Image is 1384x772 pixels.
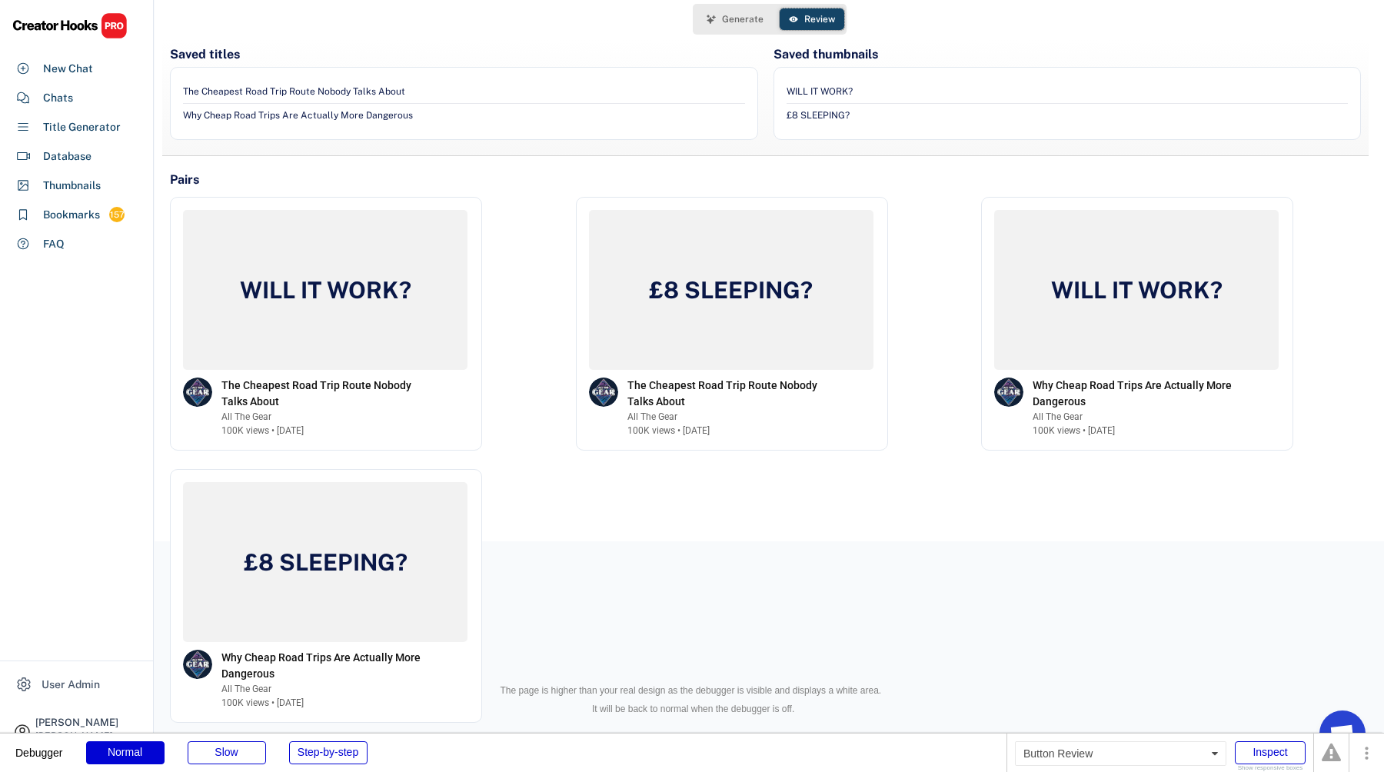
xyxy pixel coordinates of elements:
[42,677,100,693] div: User Admin
[1047,274,1226,306] div: WILL IT WORK?
[86,741,165,764] div: Normal
[170,46,240,63] div: Saved titles
[787,85,853,98] div: WILL IT WORK?
[221,696,304,710] div: 100K views • [DATE]
[1033,410,1248,424] div: All The Gear
[1033,424,1115,438] div: 100K views • [DATE]
[627,378,843,410] div: The Cheapest Road Trip Route Nobody Talks About
[787,109,850,122] div: £8 SLEEPING?
[35,717,140,727] div: [PERSON_NAME]
[183,650,212,679] img: channels4_profile.jpg
[43,148,91,165] div: Database
[188,741,266,764] div: Slow
[1319,710,1366,757] a: Open chat
[289,741,368,764] div: Step-by-step
[1235,741,1306,764] div: Inspect
[1015,741,1226,766] div: Button Review
[221,378,437,410] div: The Cheapest Road Trip Route Nobody Talks About
[627,424,710,438] div: 100K views • [DATE]
[221,650,437,682] div: Why Cheap Road Trips Are Actually More Dangerous
[183,109,413,122] div: Why Cheap Road Trips Are Actually More Dangerous
[221,410,437,424] div: All The Gear
[994,378,1023,407] img: channels4_profile.jpg
[109,208,125,221] div: 157
[12,12,128,39] img: CHPRO%20Logo.svg
[774,46,878,63] div: Saved thumbnails
[627,410,843,424] div: All The Gear
[804,15,835,24] span: Review
[780,8,844,30] button: Review
[15,734,63,758] div: Debugger
[183,85,405,98] div: The Cheapest Road Trip Route Nobody Talks About
[1033,378,1248,410] div: Why Cheap Road Trips Are Actually More Dangerous
[43,207,100,223] div: Bookmarks
[183,378,212,407] img: channels4_profile.jpg
[697,8,773,30] button: Generate
[221,424,304,438] div: 100K views • [DATE]
[645,274,817,306] div: £8 SLEEPING?
[43,119,121,135] div: Title Generator
[43,236,65,252] div: FAQ
[43,90,73,106] div: Chats
[170,171,199,188] div: Pairs
[43,178,101,194] div: Thumbnails
[43,61,93,77] div: New Chat
[722,15,764,24] span: Generate
[240,546,411,578] div: £8 SLEEPING?
[236,274,415,306] div: WILL IT WORK?
[35,731,140,759] div: [PERSON_NAME][EMAIL_ADDRESS][DOMAIN_NAME]
[589,378,618,407] img: channels4_profile.jpg
[221,682,437,696] div: All The Gear
[1235,765,1306,771] div: Show responsive boxes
